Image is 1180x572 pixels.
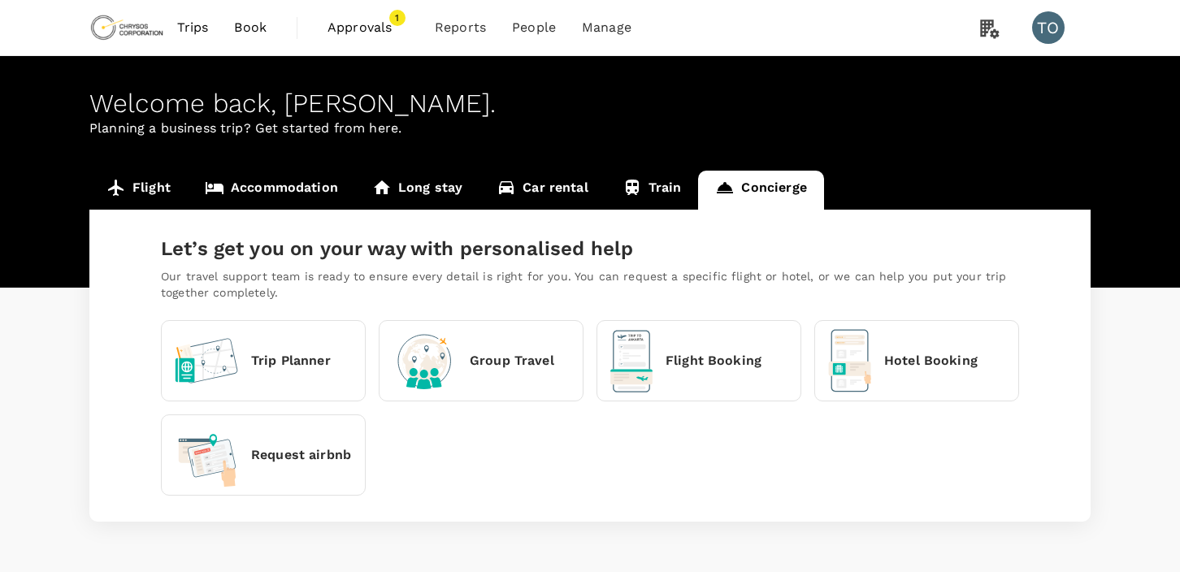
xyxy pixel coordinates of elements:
p: Group Travel [470,351,554,370]
h5: Let’s get you on your way with personalised help [161,236,1019,262]
a: Car rental [479,171,605,210]
a: Train [605,171,699,210]
a: Accommodation [188,171,355,210]
span: Approvals [328,18,409,37]
p: Planning a business trip? Get started from here. [89,119,1091,138]
span: Trips [177,18,209,37]
div: TO [1032,11,1065,44]
p: Request airbnb [251,445,351,465]
a: Concierge [698,171,823,210]
span: Manage [582,18,631,37]
a: Flight [89,171,188,210]
img: Chrysos Corporation [89,10,164,45]
a: Long stay [355,171,479,210]
p: Our travel support team is ready to ensure every detail is right for you. You can request a speci... [161,268,1019,301]
p: Flight Booking [666,351,761,370]
span: 1 [389,10,406,26]
p: Trip Planner [251,351,331,370]
span: Reports [435,18,486,37]
div: Welcome back , [PERSON_NAME] . [89,89,1091,119]
p: Hotel Booking [884,351,978,370]
span: People [512,18,556,37]
span: Book [234,18,267,37]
